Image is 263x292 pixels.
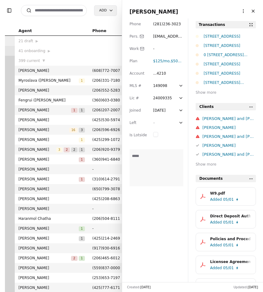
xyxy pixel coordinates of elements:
[153,34,183,51] span: [EMAIL_ADDRESS][DOMAIN_NAME]
[92,276,120,280] span: ( 253 ) 653 - 7197
[204,33,256,39] div: [STREET_ADDRESS]
[18,186,85,192] span: [PERSON_NAME]
[153,83,177,89] div: 149098
[71,255,77,261] button: 2
[202,151,256,158] div: [PERSON_NAME] and [PERSON_NAME]
[18,275,85,281] span: [PERSON_NAME]
[71,256,77,261] span: 2
[18,235,79,241] span: [PERSON_NAME]
[153,59,170,63] span: $125 /mo
[196,233,256,251] button: Policies and Procedures.pdfAdded05/01
[210,196,222,203] span: Added
[92,118,120,122] span: ( 425 ) 530 - 5974
[153,121,154,125] span: -
[79,226,85,231] span: 1
[92,246,120,250] span: ( 917 ) 930 - 6916
[153,22,181,26] span: ( 281 ) 236 - 3023
[92,108,120,112] span: ( 206 ) 207 - 2007
[79,235,85,241] button: 1
[199,175,223,182] span: Documents
[130,46,147,52] div: Work
[79,225,85,232] button: 1
[127,285,151,290] div: Created:
[130,33,147,39] div: Pers.
[18,137,79,143] span: [PERSON_NAME]
[130,83,147,89] div: MLS #
[210,219,222,225] span: Added
[18,68,85,74] span: [PERSON_NAME]
[71,147,77,152] span: 2
[56,147,62,152] span: 3
[92,225,124,232] span: -
[92,266,120,270] span: ( 559 ) 837 - 0000
[64,146,70,153] button: 2
[18,146,56,153] span: [PERSON_NAME]
[18,48,85,54] div: 41 onboarding
[18,245,85,251] span: [PERSON_NAME]
[18,166,85,172] span: [PERSON_NAME]
[18,156,79,162] span: [PERSON_NAME]
[210,190,251,196] div: W9.pdf
[18,58,40,64] span: 399 current
[79,138,85,142] span: 1
[153,59,171,63] span: ,
[202,142,256,149] div: [PERSON_NAME]
[210,236,251,242] div: Policies and Procedures.pdf
[223,242,234,248] span: 05/01
[79,255,85,261] button: 1
[79,137,85,143] button: 1
[202,115,256,122] div: [PERSON_NAME] and [PERSON_NAME]
[94,5,117,16] button: Add
[196,210,256,228] button: Direct Deposit Authorization.pdfAdded05/01
[79,156,85,162] button: 1
[92,88,120,93] span: ( 206 ) 552 - 5283
[92,216,120,221] span: ( 206 ) 504 - 8111
[92,187,120,191] span: ( 650 ) 799 - 3078
[223,265,234,271] span: 05/01
[71,108,77,113] span: 1
[71,146,77,153] button: 2
[18,87,85,93] span: [PERSON_NAME]
[202,124,256,131] div: [PERSON_NAME]
[130,120,147,126] div: Left
[92,98,120,102] span: ( 360 ) 603 - 0380
[18,77,79,84] span: Myroslava ([PERSON_NAME]
[199,104,214,110] span: Clients
[79,128,85,133] span: 3
[18,107,71,113] span: [PERSON_NAME]
[196,89,256,96] div: Show more
[79,157,85,162] span: 1
[79,256,85,261] span: 1
[196,187,256,206] button: W9.pdfAdded05/01
[64,147,70,152] span: 2
[18,176,79,182] span: [PERSON_NAME]
[92,68,120,73] span: ( 608 ) 772 - 7007
[71,107,77,113] button: 1
[92,236,120,241] span: ( 425 ) 214 - 2469
[79,77,85,84] button: 1
[92,27,106,34] span: Phone
[171,59,186,63] span: $500 fee
[92,197,120,201] span: ( 425 ) 208 - 6863
[204,61,256,67] div: [STREET_ADDRESS]
[92,256,120,260] span: ( 206 ) 465 - 6012
[210,242,222,248] span: Added
[204,43,256,49] div: [STREET_ADDRESS]
[18,225,79,232] span: [PERSON_NAME]
[79,236,85,241] span: 1
[153,95,177,101] div: 24009335
[18,196,85,202] span: [PERSON_NAME]
[210,259,251,265] div: Licensee Agreement.pdf
[18,117,85,123] span: [PERSON_NAME]
[92,177,120,181] span: ( 310 ) 614 - 2791
[223,196,234,203] span: 05/01
[130,107,147,113] div: Joined
[199,22,225,28] div: Transactions
[130,95,147,101] div: Lic #
[130,58,147,64] div: Plan
[248,286,258,289] span: [DATE]
[18,127,69,133] span: [PERSON_NAME]
[42,58,45,64] span: ▼
[130,21,147,27] div: Phone
[18,285,85,291] span: [PERSON_NAME]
